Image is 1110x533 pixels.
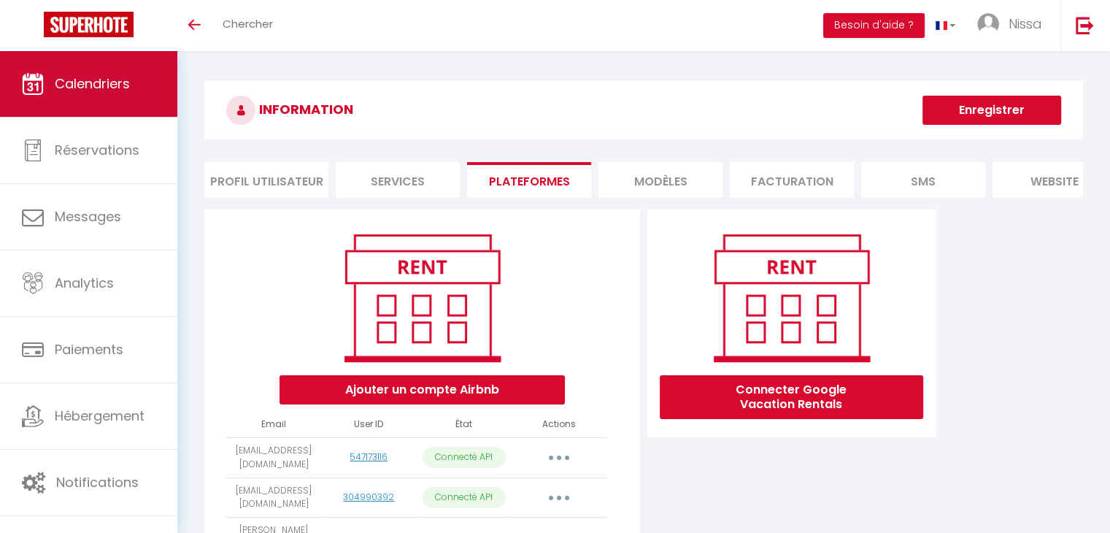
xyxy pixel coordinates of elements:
p: Connecté API [423,447,506,468]
span: Chercher [223,16,273,31]
th: Actions [512,412,606,437]
span: Calendriers [55,74,130,93]
img: logout [1076,16,1094,34]
span: Réservations [55,141,139,159]
span: Hébergement [55,407,144,425]
span: Analytics [55,274,114,292]
td: [EMAIL_ADDRESS][DOMAIN_NAME] [226,437,321,478]
th: État [417,412,512,437]
img: ... [977,13,999,35]
li: Services [336,162,460,198]
span: Paiements [55,340,123,358]
img: rent.png [698,228,884,368]
span: Messages [55,207,121,226]
img: rent.png [329,228,515,368]
li: Plateformes [467,162,591,198]
button: Besoin d'aide ? [823,13,925,38]
button: Connecter Google Vacation Rentals [660,375,923,419]
p: Connecté API [423,487,506,508]
th: Email [226,412,321,437]
th: User ID [321,412,416,437]
td: [EMAIL_ADDRESS][DOMAIN_NAME] [226,478,321,518]
span: Nissa [1009,15,1042,33]
li: SMS [861,162,985,198]
button: Enregistrer [922,96,1061,125]
h3: INFORMATION [204,81,1083,139]
span: Notifications [56,473,139,491]
a: 304990392 [343,491,394,503]
li: Facturation [730,162,854,198]
button: Ajouter un compte Airbnb [280,375,565,404]
a: 547173116 [350,450,388,463]
li: MODÈLES [598,162,722,198]
li: Profil Utilisateur [204,162,328,198]
img: Super Booking [44,12,134,37]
